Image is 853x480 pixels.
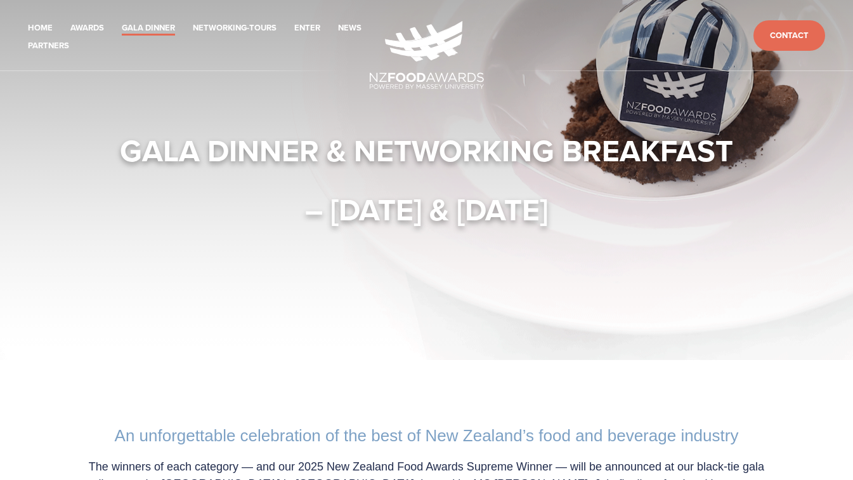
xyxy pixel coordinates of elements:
[338,21,361,36] a: News
[74,426,779,446] h2: An unforgettable celebration of the best of New Zealand’s food and beverage industry
[62,131,792,170] h1: Gala Dinner & Networking Breakfast
[193,21,277,36] a: Networking-Tours
[753,20,825,51] a: Contact
[70,21,104,36] a: Awards
[122,21,175,36] a: Gala Dinner
[294,21,320,36] a: Enter
[28,39,69,53] a: Partners
[28,21,53,36] a: Home
[62,190,792,229] h1: – [DATE] & [DATE]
